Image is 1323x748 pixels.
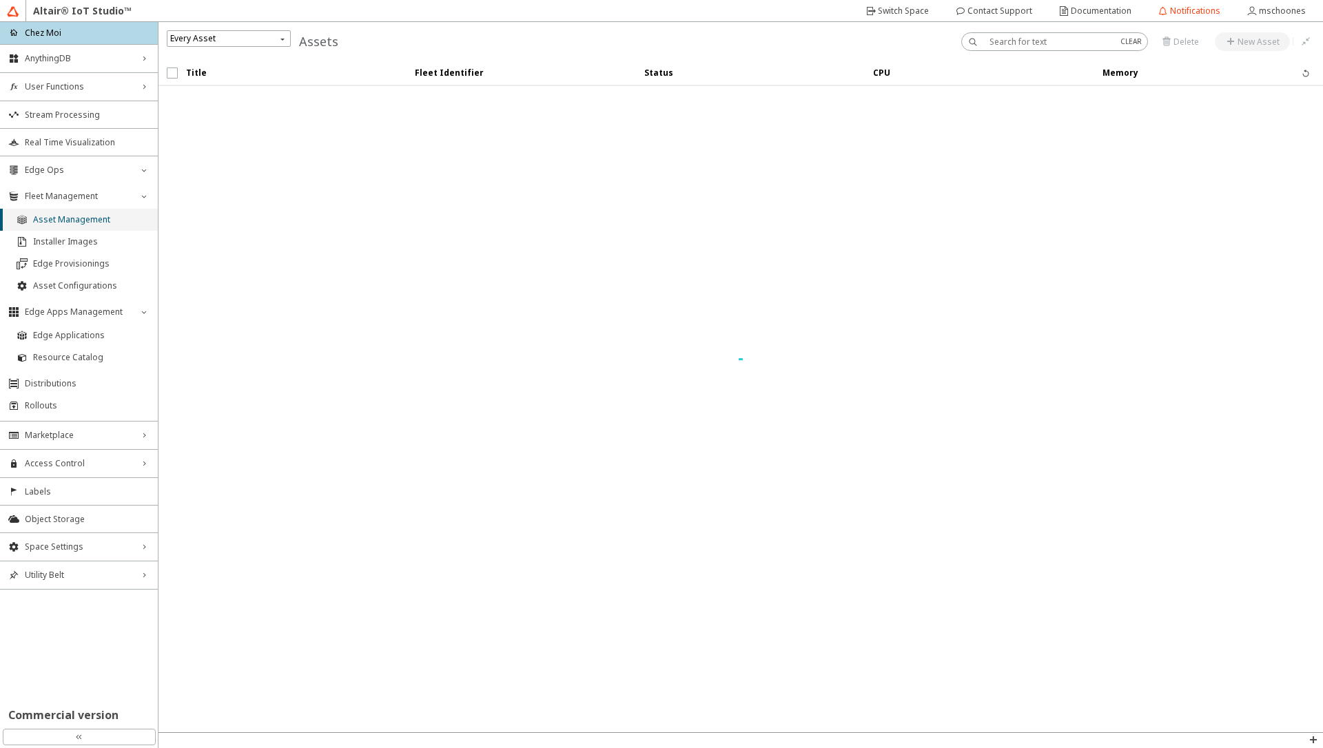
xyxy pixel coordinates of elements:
span: Installer Images [33,236,150,247]
span: Real Time Visualization [25,137,150,148]
span: Labels [25,486,150,497]
span: User Functions [25,81,133,92]
span: Stream Processing [25,110,150,121]
span: Edge Apps Management [25,307,133,318]
span: Asset Management [33,214,150,225]
span: Edge Ops [25,165,133,176]
span: Access Control [25,458,133,469]
span: Utility Belt [25,570,133,581]
span: Marketplace [25,430,133,441]
span: Edge Applications [33,330,150,341]
span: Distributions [25,378,150,389]
span: Space Settings [25,541,133,552]
span: Resource Catalog [33,352,150,363]
span: Edge Provisionings [33,258,150,269]
span: Rollouts [25,400,150,411]
span: Fleet Management [25,191,133,202]
div: Every Asset [170,30,216,47]
span: AnythingDB [25,53,133,64]
p: Chez Moi [25,27,61,39]
span: Object Storage [25,514,150,525]
span: Asset Configurations [33,280,150,291]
